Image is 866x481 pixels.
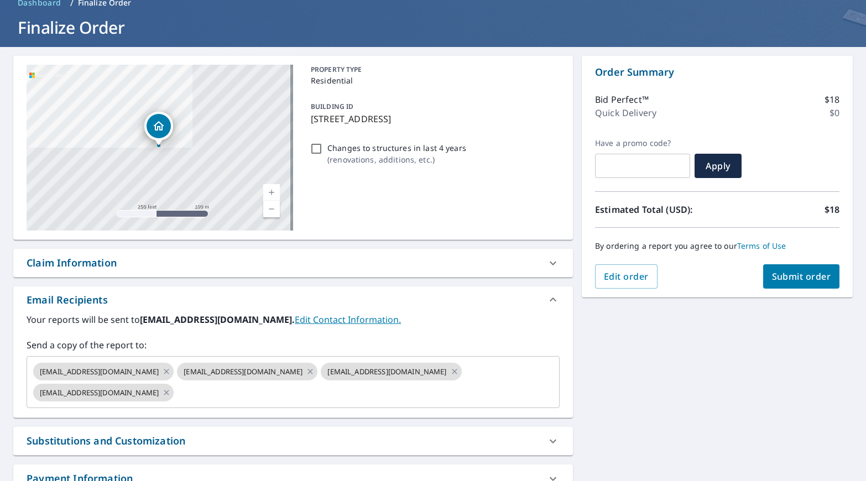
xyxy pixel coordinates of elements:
[263,184,280,201] a: Current Level 17, Zoom In
[595,106,656,119] p: Quick Delivery
[595,241,839,251] p: By ordering a report you agree to our
[27,255,117,270] div: Claim Information
[13,427,573,455] div: Substitutions and Customization
[311,65,555,75] p: PROPERTY TYPE
[595,203,717,216] p: Estimated Total (USD):
[311,75,555,86] p: Residential
[33,388,165,398] span: [EMAIL_ADDRESS][DOMAIN_NAME]
[13,249,573,277] div: Claim Information
[595,264,658,289] button: Edit order
[33,384,174,401] div: [EMAIL_ADDRESS][DOMAIN_NAME]
[263,201,280,217] a: Current Level 17, Zoom Out
[27,313,560,326] label: Your reports will be sent to
[27,338,560,352] label: Send a copy of the report to:
[144,112,173,146] div: Dropped pin, building 1, Residential property, 17900 NW 47th Ct Miami Gardens, FL 33055
[703,160,733,172] span: Apply
[772,270,831,283] span: Submit order
[177,363,317,380] div: [EMAIL_ADDRESS][DOMAIN_NAME]
[177,367,309,377] span: [EMAIL_ADDRESS][DOMAIN_NAME]
[295,313,401,326] a: EditContactInfo
[321,363,461,380] div: [EMAIL_ADDRESS][DOMAIN_NAME]
[604,270,649,283] span: Edit order
[763,264,840,289] button: Submit order
[321,367,453,377] span: [EMAIL_ADDRESS][DOMAIN_NAME]
[27,433,185,448] div: Substitutions and Customization
[140,313,295,326] b: [EMAIL_ADDRESS][DOMAIN_NAME].
[13,16,853,39] h1: Finalize Order
[33,367,165,377] span: [EMAIL_ADDRESS][DOMAIN_NAME]
[825,203,839,216] p: $18
[327,154,466,165] p: ( renovations, additions, etc. )
[830,106,839,119] p: $0
[595,138,690,148] label: Have a promo code?
[695,154,742,178] button: Apply
[33,363,174,380] div: [EMAIL_ADDRESS][DOMAIN_NAME]
[311,102,353,111] p: BUILDING ID
[13,286,573,313] div: Email Recipients
[595,65,839,80] p: Order Summary
[737,240,786,251] a: Terms of Use
[27,292,108,307] div: Email Recipients
[825,93,839,106] p: $18
[595,93,649,106] p: Bid Perfect™
[327,142,466,154] p: Changes to structures in last 4 years
[311,112,555,126] p: [STREET_ADDRESS]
